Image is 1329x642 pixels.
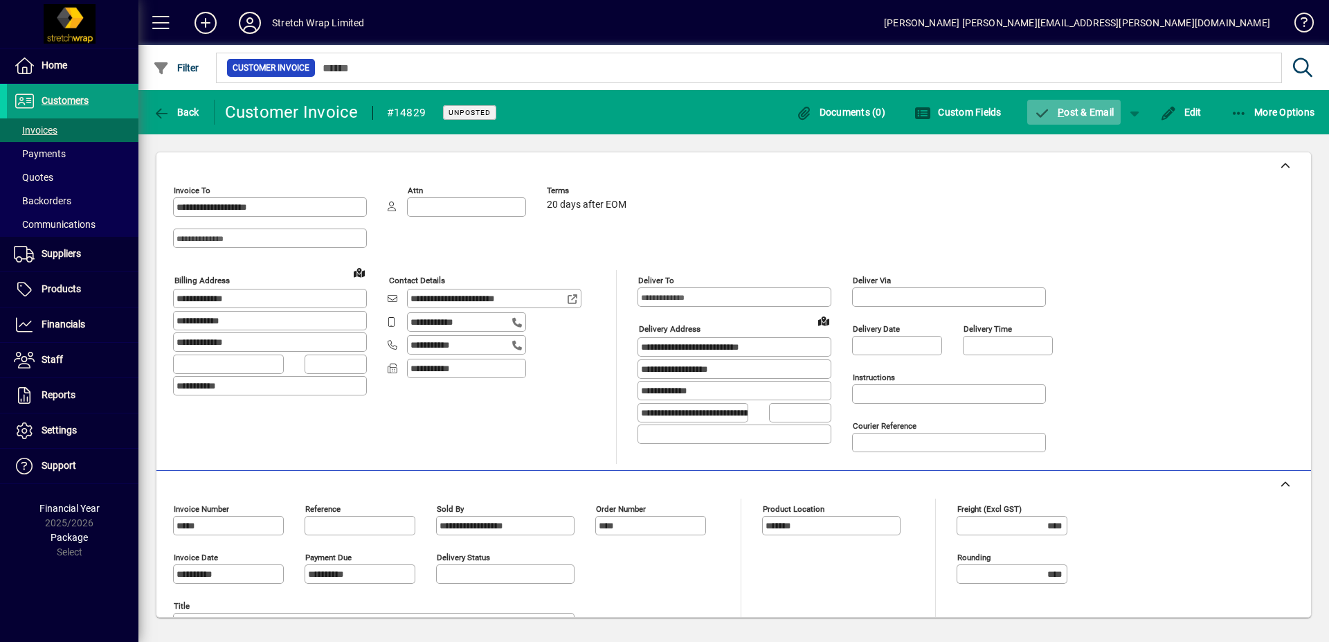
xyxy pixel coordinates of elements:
[39,503,100,514] span: Financial Year
[7,142,138,166] a: Payments
[14,219,96,230] span: Communications
[1231,107,1315,118] span: More Options
[225,101,359,123] div: Customer Invoice
[183,10,228,35] button: Add
[42,319,85,330] span: Financials
[853,324,900,334] mat-label: Delivery date
[42,389,75,400] span: Reports
[853,276,891,285] mat-label: Deliver via
[42,248,81,259] span: Suppliers
[957,553,991,562] mat-label: Rounding
[408,186,423,195] mat-label: Attn
[7,343,138,377] a: Staff
[7,449,138,483] a: Support
[964,324,1012,334] mat-label: Delivery time
[884,12,1270,34] div: [PERSON_NAME] [PERSON_NAME][EMAIL_ADDRESS][PERSON_NAME][DOMAIN_NAME]
[763,504,824,514] mat-label: Product location
[305,504,341,514] mat-label: Reference
[174,504,229,514] mat-label: Invoice number
[596,504,646,514] mat-label: Order number
[7,237,138,271] a: Suppliers
[150,55,203,80] button: Filter
[7,378,138,413] a: Reports
[449,108,491,117] span: Unposted
[1058,107,1064,118] span: P
[228,10,272,35] button: Profile
[437,553,490,562] mat-label: Delivery status
[272,12,365,34] div: Stretch Wrap Limited
[7,413,138,448] a: Settings
[7,48,138,83] a: Home
[174,186,210,195] mat-label: Invoice To
[138,100,215,125] app-page-header-button: Back
[42,60,67,71] span: Home
[387,102,426,124] div: #14829
[795,107,885,118] span: Documents (0)
[813,310,835,332] a: View on map
[305,553,352,562] mat-label: Payment due
[7,213,138,236] a: Communications
[153,62,199,73] span: Filter
[1160,107,1202,118] span: Edit
[853,421,916,431] mat-label: Courier Reference
[42,460,76,471] span: Support
[7,189,138,213] a: Backorders
[1034,107,1114,118] span: ost & Email
[42,354,63,365] span: Staff
[1027,100,1121,125] button: Post & Email
[1284,3,1312,48] a: Knowledge Base
[437,504,464,514] mat-label: Sold by
[1157,100,1205,125] button: Edit
[174,553,218,562] mat-label: Invoice date
[14,172,53,183] span: Quotes
[14,148,66,159] span: Payments
[42,95,89,106] span: Customers
[42,283,81,294] span: Products
[792,100,889,125] button: Documents (0)
[14,195,71,206] span: Backorders
[233,61,309,75] span: Customer Invoice
[547,186,630,195] span: Terms
[1227,100,1319,125] button: More Options
[150,100,203,125] button: Back
[51,532,88,543] span: Package
[853,373,895,382] mat-label: Instructions
[348,261,370,283] a: View on map
[7,307,138,342] a: Financials
[7,166,138,189] a: Quotes
[7,118,138,142] a: Invoices
[7,272,138,307] a: Products
[547,199,626,211] span: 20 days after EOM
[957,504,1022,514] mat-label: Freight (excl GST)
[638,276,674,285] mat-label: Deliver To
[174,601,190,611] mat-label: Title
[14,125,57,136] span: Invoices
[42,425,77,436] span: Settings
[153,107,199,118] span: Back
[911,100,1005,125] button: Custom Fields
[914,107,1002,118] span: Custom Fields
